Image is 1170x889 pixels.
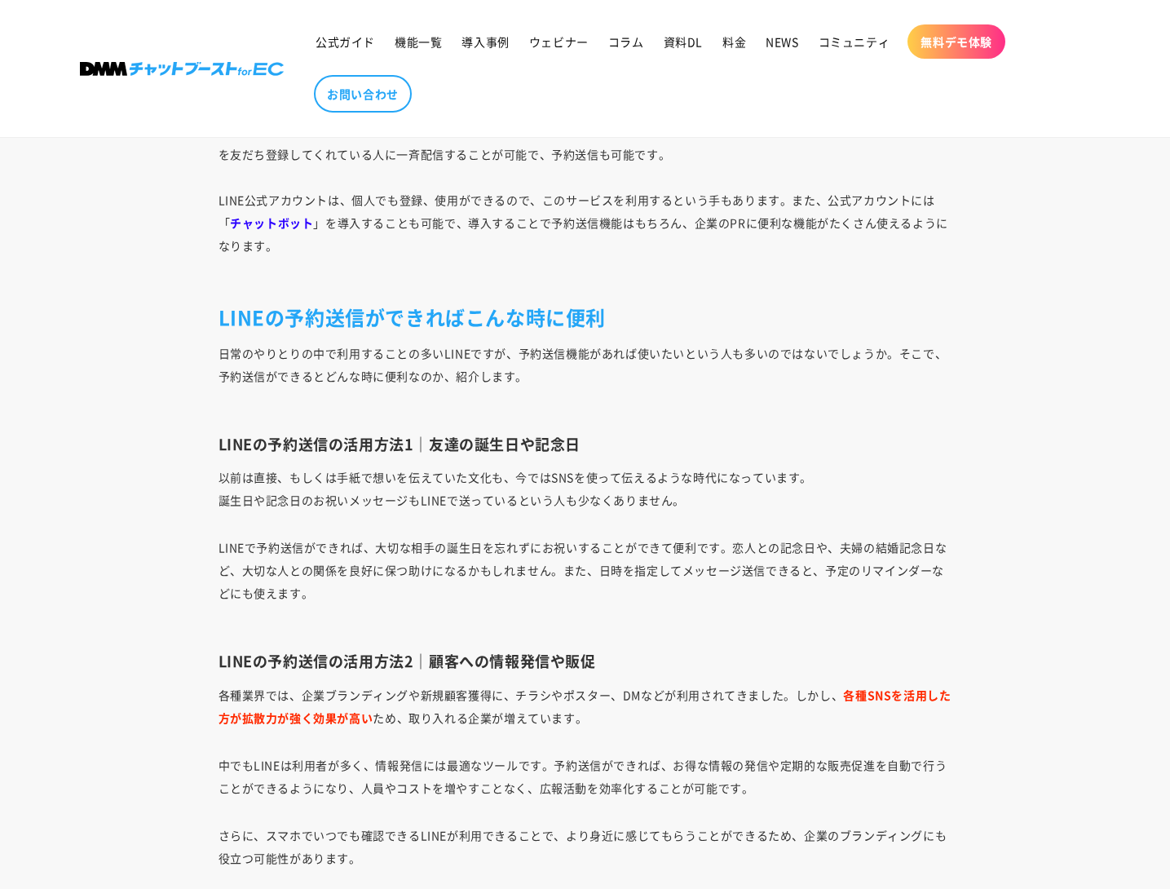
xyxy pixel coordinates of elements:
span: 導入事例 [461,34,509,49]
span: 公式ガイド [316,34,375,49]
p: 日常のやりとりの中で利用することの多いLINEですが、予約送信機能があれば使いたいという人も多いのではないでしょうか。そこで、予約送信ができるとどんな時に便利なのか、紹介します。 [219,342,952,410]
span: 資料DL [664,34,703,49]
a: NEWS [756,24,808,59]
span: 機能一覧 [395,34,442,49]
strong: チャットボット [230,215,313,231]
span: 無料デモ体験 [921,34,992,49]
b: 各種SNSを活用した方が拡散力が強く効果が高い [219,687,951,726]
p: LINEアプリだけでは、予約送信することはできませんが、 になります。 通常LINEを使用している端末に、予約送信機能をつかえる すれば、その機能を使うことができます。 また、LINEには法人向... [219,51,952,280]
span: 料金 [722,34,746,49]
p: 各種業界では、企業ブランディングや新規顧客獲得に、チラシやポスター、DMなどが利用されてきました。しかし、 ため、取り入れる企業が増えています。 [219,683,952,729]
span: コラム [608,34,644,49]
strong: LINE公式アカウント [376,123,488,139]
a: 料金 [713,24,756,59]
a: コミュニティ [809,24,900,59]
a: お問い合わせ [314,75,412,113]
a: 公式ガイド [306,24,385,59]
span: お問い合わせ [327,86,399,101]
a: 機能一覧 [385,24,452,59]
h2: LINEの予約送信ができればこんな時に便利 [219,304,952,330]
span: コミュニティ [819,34,890,49]
a: コラム [598,24,654,59]
a: 無料デモ体験 [907,24,1005,59]
a: 導入事例 [452,24,519,59]
span: NEWS [766,34,798,49]
img: 株式会社DMM Boost [80,62,284,76]
a: 資料DL [654,24,713,59]
p: LINEで予約送信ができれば、大切な相手の誕生日を忘れずにお祝いすることができて便利です。恋人との記念日や、夫婦の結婚記念日など、大切な人との関係を良好に保つ助けになるかもしれません。また、日時... [219,536,952,627]
a: ウェビナー [519,24,598,59]
p: 以前は直接、もしくは手紙で想いを伝えていた文化も、今ではSNSを使って伝えるような時代になっています。 誕生日や記念日のお祝いメッセージもLINEで送っているという人も少なくありません。 [219,466,952,511]
p: 中でもLINEは利用者が多く、情報発信には最適なツールです。予約送信ができれば、お得な情報の発信や定期的な販売促進を自動で行うことができるようになり、人員やコストを増やすことなく、広報活動を効率... [219,754,952,799]
span: ウェビナー [529,34,589,49]
h3: LINEの予約送信の活用方法2｜顧客への情報発信や販促 [219,652,952,670]
h3: LINEの予約送信の活用方法1｜友達の誕生日や記念日 [219,435,952,453]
